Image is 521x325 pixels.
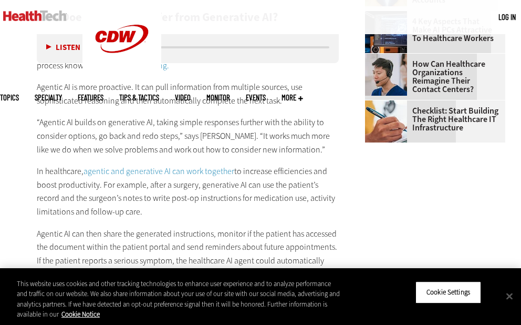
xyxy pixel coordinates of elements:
div: User menu [498,12,516,23]
a: MonITor [206,94,230,101]
img: Person with a clipboard checking a list [365,100,407,143]
a: CDW [82,69,161,80]
p: “Agentic AI builds on generative AI, taking simple responses further with the ability to consider... [37,116,339,156]
a: How Can Healthcare Organizations Reimagine Their Contact Centers? [365,60,499,94]
img: Home [3,11,67,21]
a: Tips & Tactics [119,94,159,101]
a: Person with a clipboard checking a list [365,100,412,109]
a: Log in [498,12,516,22]
span: More [282,94,303,101]
a: More information about your privacy [61,310,100,319]
a: Video [175,94,191,101]
a: Events [246,94,266,101]
button: Cookie Settings [415,281,481,303]
span: Specialty [35,94,62,101]
p: In healthcare, to increase efficiencies and boost productivity. For example, after a surgery, gen... [37,165,339,218]
p: Agentic AI can then share the generated instructions, monitor if the patient has accessed the doc... [37,227,339,281]
div: This website uses cookies and other tracking technologies to enhance user experience and to analy... [17,279,340,320]
a: Checklist: Start Building the Right Healthcare IT Infrastructure [365,107,499,132]
a: agentic and generative AI can work together [84,166,234,177]
a: Features [78,94,103,101]
button: Close [498,285,521,308]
